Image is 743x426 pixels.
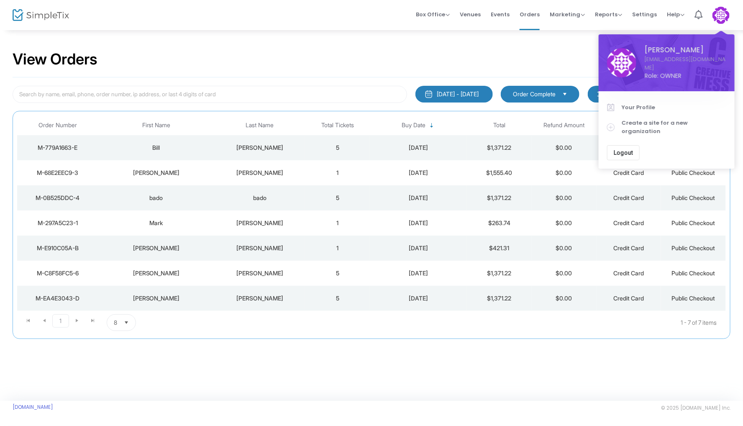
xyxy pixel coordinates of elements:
span: Credit Card [613,219,644,226]
button: Logout [607,145,640,160]
td: 1 [305,210,370,236]
span: Orders [520,4,540,25]
span: Public Checkout [672,244,715,251]
button: Select [559,90,571,99]
a: Your Profile [607,100,726,115]
a: [DOMAIN_NAME] [13,404,53,411]
div: Leonard [217,144,303,152]
span: Create a site for a new organization [622,119,726,135]
span: Box Office [416,10,450,18]
td: 1 [305,236,370,261]
button: Select [120,315,132,331]
span: Events [491,4,510,25]
div: Diskin [217,269,303,277]
td: $0.00 [532,261,597,286]
span: Last Name [246,122,274,129]
div: bado [217,194,303,202]
div: Mark [100,219,212,227]
span: Your Profile [622,103,726,112]
td: $1,371.22 [467,135,532,160]
div: M-C8F58FC5-6 [19,269,96,277]
td: 1 [305,160,370,185]
div: [DATE] - [DATE] [437,90,479,98]
img: filter [597,90,605,98]
h2: View Orders [13,50,97,69]
button: [DATE] - [DATE] [415,86,493,103]
div: M-68E2EEC9-3 [19,169,96,177]
div: Eric [100,169,212,177]
div: Data table [17,115,726,311]
div: Bill [100,144,212,152]
div: Riley [217,294,303,303]
td: 5 [305,286,370,311]
div: M-EA4E3043-D [19,294,96,303]
span: Settings [632,4,657,25]
span: Reports [595,10,622,18]
span: Public Checkout [672,194,715,201]
span: Page 1 [52,314,69,328]
div: M-0B525DDC-4 [19,194,96,202]
td: 5 [305,135,370,160]
input: Search by name, email, phone, order number, ip address, or last 4 digits of card [13,86,407,103]
td: $263.74 [467,210,532,236]
img: monthly [425,90,433,98]
div: M-297A5C23-1 [19,219,96,227]
td: $1,371.22 [467,185,532,210]
span: First Name [142,122,171,129]
span: Public Checkout [672,219,715,226]
td: $0.00 [532,236,597,261]
span: [PERSON_NAME] [645,45,726,55]
div: 7/30/2025 [372,144,465,152]
td: $0.00 [532,286,597,311]
td: $1,371.22 [467,261,532,286]
span: Logout [614,149,633,156]
span: Role: OWNER [645,72,726,80]
td: $1,371.22 [467,286,532,311]
span: Credit Card [613,194,644,201]
span: Credit Card [613,169,644,176]
kendo-pager-info: 1 - 7 of 7 items [219,314,717,331]
span: Order Number [38,122,77,129]
span: Buy Date [402,122,425,129]
a: Create a site for a new organization [607,115,726,139]
td: $0.00 [532,210,597,236]
m-button: Advanced filters [588,86,665,103]
span: Help [667,10,684,18]
div: Templin [217,169,303,177]
div: Jonathan [100,294,212,303]
div: 7/24/2025 [372,244,465,252]
div: Melvin [217,244,303,252]
div: 7/24/2025 [372,269,465,277]
th: Refund Amount [532,115,597,135]
td: 5 [305,185,370,210]
th: Total Tickets [305,115,370,135]
div: Jason [100,244,212,252]
span: Sortable [428,122,435,129]
span: Marketing [550,10,585,18]
td: $0.00 [532,185,597,210]
span: Public Checkout [672,169,715,176]
div: Mazur [217,219,303,227]
div: 7/23/2025 [372,294,465,303]
div: 7/29/2025 [372,169,465,177]
span: 8 [114,318,117,327]
div: 7/29/2025 [372,194,465,202]
td: $421.31 [467,236,532,261]
div: bado [100,194,212,202]
span: Credit Card [613,269,644,277]
span: © 2025 [DOMAIN_NAME] Inc. [661,405,730,411]
span: Order Complete [513,90,556,98]
div: M-E910C05A-B [19,244,96,252]
a: [EMAIL_ADDRESS][DOMAIN_NAME] [645,55,726,72]
td: $0.00 [532,160,597,185]
div: M-779A1663-E [19,144,96,152]
span: Credit Card [613,295,644,302]
div: Marcy [100,269,212,277]
span: Public Checkout [672,295,715,302]
td: $1,555.40 [467,160,532,185]
td: 5 [305,261,370,286]
td: $0.00 [532,135,597,160]
span: Public Checkout [672,269,715,277]
div: 7/25/2025 [372,219,465,227]
th: Total [467,115,532,135]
